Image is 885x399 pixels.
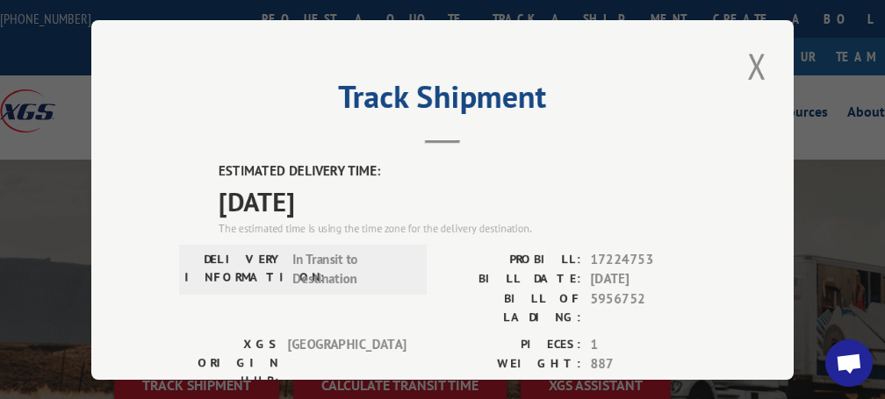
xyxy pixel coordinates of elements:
a: Open chat [825,339,873,387]
div: The estimated time is using the time zone for the delivery destination. [219,220,706,236]
span: [DATE] [590,269,706,289]
label: XGS ORIGIN HUB: [179,334,278,389]
h2: Track Shipment [179,84,706,118]
span: 1 [590,334,706,354]
span: 5956752 [590,289,706,325]
label: BILL OF LADING: [442,289,581,325]
label: WEIGHT: [442,354,581,374]
span: 17224753 [590,249,706,269]
span: 887 [590,354,706,374]
label: PROBILL: [442,249,581,269]
label: DELIVERY INFORMATION: [184,249,284,289]
span: In Transit to Destination [292,249,411,289]
label: PIECES: [442,334,581,354]
span: [DATE] [219,181,706,220]
span: [GEOGRAPHIC_DATA] [287,334,406,389]
label: ESTIMATED DELIVERY TIME: [219,161,706,182]
label: BILL DATE: [442,269,581,289]
button: Close modal [742,42,772,90]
